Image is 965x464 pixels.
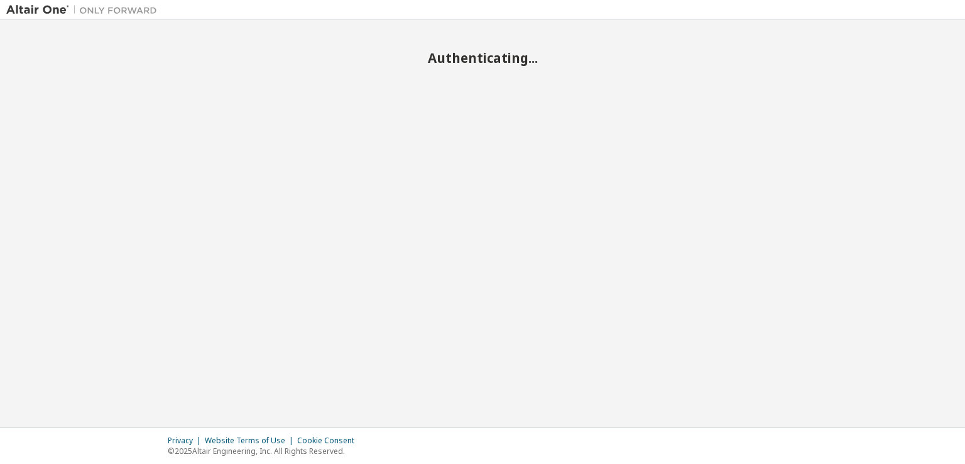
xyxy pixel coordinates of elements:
[205,436,297,446] div: Website Terms of Use
[6,50,959,66] h2: Authenticating...
[168,446,362,456] p: © 2025 Altair Engineering, Inc. All Rights Reserved.
[297,436,362,446] div: Cookie Consent
[168,436,205,446] div: Privacy
[6,4,163,16] img: Altair One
